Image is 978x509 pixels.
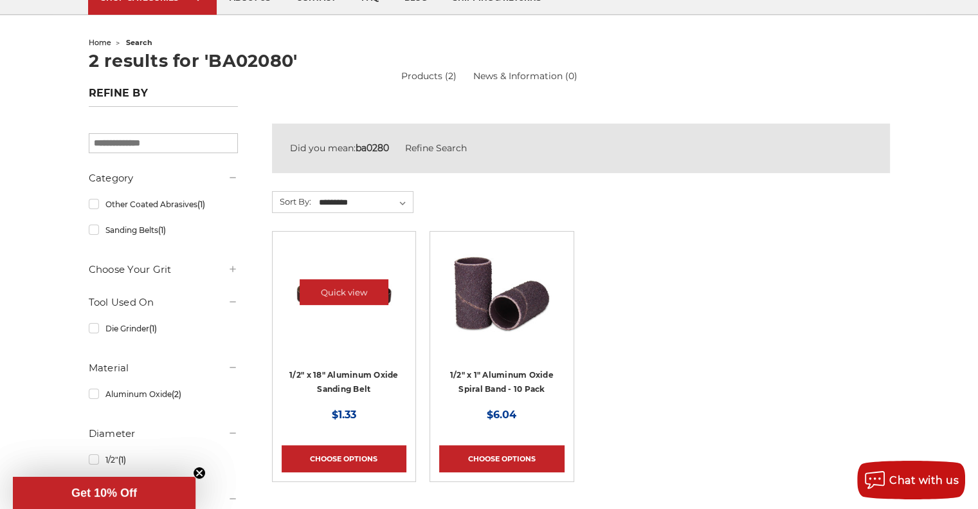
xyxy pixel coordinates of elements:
strong: ba0280 [356,142,389,154]
select: Sort By: [317,193,413,212]
button: Chat with us [857,461,965,499]
img: 1/2" x 1" AOX Spiral Bands [450,241,553,344]
span: search [126,38,152,47]
a: Choose Options [439,445,564,472]
a: 1/2" x 1" Aluminum Oxide Spiral Band - 10 Pack [450,370,554,394]
h5: Tool Used On [89,295,238,310]
span: $1.33 [332,409,356,421]
a: 1/2" x 1" AOX Spiral Bands [439,241,564,366]
span: (1) [197,199,204,209]
a: Quick view [457,279,546,305]
h5: Material [89,360,238,376]
a: Other Coated Abrasives [89,193,238,216]
a: 1/2" x 18" Aluminum Oxide File Belt [282,241,406,366]
span: (1) [118,455,125,465]
span: $6.04 [487,409,516,421]
h5: Diameter [89,426,238,441]
h5: Refine by [89,87,238,107]
div: Get 10% OffClose teaser [13,477,195,509]
span: (1) [158,225,165,235]
a: 1/2" [89,449,238,471]
a: Products (2) [401,70,457,82]
span: (1) [149,324,156,333]
a: home [89,38,111,47]
a: Choose Options [282,445,406,472]
a: Refine Search [405,142,467,154]
h1: 2 results for 'BA02080' [89,52,890,69]
div: Did you mean: [290,142,872,155]
button: Close teaser [193,467,206,479]
a: Quick view [300,279,388,305]
a: Die Grinder [89,317,238,340]
span: Get 10% Off [71,486,137,499]
span: (2) [171,389,181,399]
h5: Category [89,171,238,186]
img: 1/2" x 18" Aluminum Oxide File Belt [293,241,395,344]
a: 1/2" x 18" Aluminum Oxide Sanding Belt [289,370,398,394]
h5: Choose Your Grit [89,262,238,277]
span: Chat with us [889,474,959,486]
a: Aluminum Oxide [89,383,238,405]
a: Sanding Belts [89,219,238,241]
label: Sort By: [273,192,311,211]
a: News & Information (0) [473,69,577,83]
